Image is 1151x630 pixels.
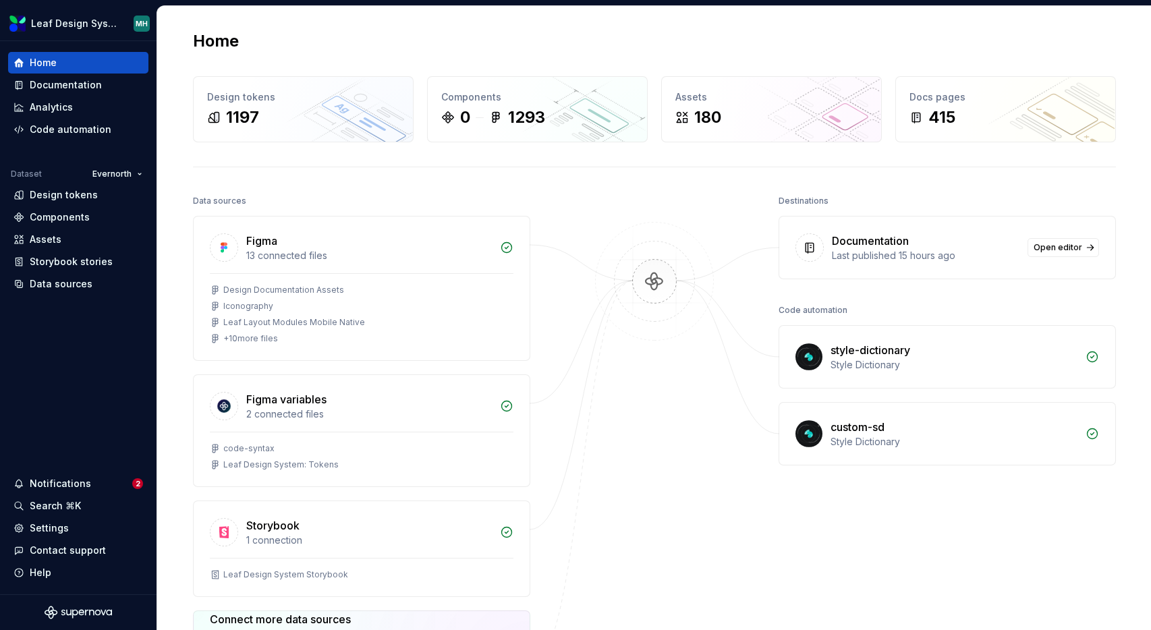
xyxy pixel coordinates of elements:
div: Destinations [779,192,829,210]
div: Documentation [30,78,102,92]
div: 415 [928,107,955,128]
div: Leaf Design System: Tokens [223,459,339,470]
a: Components01293 [427,76,648,142]
span: Open editor [1034,242,1082,253]
div: Figma variables [246,391,327,407]
div: Search ⌘K [30,499,81,513]
a: Design tokens [8,184,148,206]
a: Documentation [8,74,148,96]
div: Components [441,90,634,104]
button: Leaf Design SystemMH [3,9,154,38]
div: Figma [246,233,277,249]
a: Analytics [8,96,148,118]
a: Open editor [1028,238,1099,257]
button: Help [8,562,148,583]
div: Assets [675,90,868,104]
div: Notifications [30,477,91,490]
div: Data sources [30,277,92,291]
a: Components [8,206,148,228]
div: 0 [460,107,470,128]
button: Contact support [8,540,148,561]
span: Evernorth [92,169,132,179]
div: Design Documentation Assets [223,285,344,295]
div: Design tokens [30,188,98,202]
div: 1 connection [246,534,492,547]
div: Dataset [11,169,42,179]
div: 1293 [508,107,545,128]
a: Storybook1 connectionLeaf Design System Storybook [193,500,530,597]
div: Leaf Design System Storybook [223,569,348,580]
a: Settings [8,517,148,539]
div: Assets [30,233,61,246]
button: Notifications2 [8,473,148,494]
div: Data sources [193,192,246,210]
a: Figma variables2 connected filescode-syntaxLeaf Design System: Tokens [193,374,530,487]
div: Code automation [779,301,847,320]
div: Analytics [30,101,73,114]
div: Documentation [832,233,909,249]
div: Components [30,210,90,224]
button: Search ⌘K [8,495,148,517]
div: Home [30,56,57,69]
div: style-dictionary [831,342,910,358]
a: Docs pages415 [895,76,1116,142]
div: Leaf Design System [31,17,117,30]
div: Leaf Layout Modules Mobile Native [223,317,365,328]
div: Style Dictionary [831,358,1077,372]
a: Assets180 [661,76,882,142]
div: MH [136,18,148,29]
div: 13 connected files [246,249,492,262]
h2: Home [193,30,239,52]
a: Home [8,52,148,74]
div: 2 connected files [246,407,492,421]
div: Iconography [223,301,273,312]
div: code-syntax [223,443,275,454]
div: Last published 15 hours ago [832,249,1019,262]
div: Help [30,566,51,579]
div: custom-sd [831,419,885,435]
div: Settings [30,521,69,535]
div: Code automation [30,123,111,136]
a: Storybook stories [8,251,148,273]
a: Figma13 connected filesDesign Documentation AssetsIconographyLeaf Layout Modules Mobile Native+10... [193,216,530,361]
div: Style Dictionary [831,435,1077,449]
div: 180 [694,107,721,128]
a: Assets [8,229,148,250]
div: Connect more data sources [210,611,399,627]
button: Evernorth [86,165,148,183]
svg: Supernova Logo [45,606,112,619]
div: Design tokens [207,90,399,104]
div: Storybook [246,517,300,534]
img: 6e787e26-f4c0-4230-8924-624fe4a2d214.png [9,16,26,32]
div: Docs pages [909,90,1102,104]
a: Design tokens1197 [193,76,414,142]
div: Storybook stories [30,255,113,268]
a: Code automation [8,119,148,140]
a: Data sources [8,273,148,295]
span: 2 [132,478,143,489]
div: 1197 [226,107,259,128]
div: Contact support [30,544,106,557]
div: + 10 more files [223,333,278,344]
